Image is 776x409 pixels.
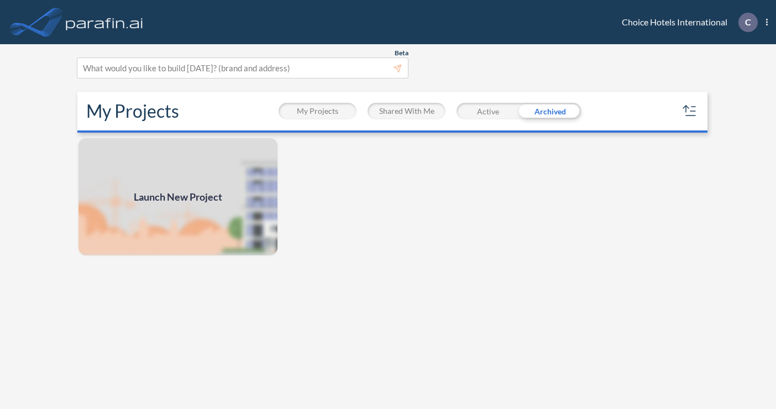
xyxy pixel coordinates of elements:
[369,104,444,118] button: Shared With Me
[395,49,408,57] span: Beta
[77,137,279,256] img: add
[64,11,145,33] img: logo
[681,102,699,120] button: sort
[605,13,768,32] div: Choice Hotels International
[457,103,519,119] div: Active
[519,103,581,119] div: Archived
[77,137,279,256] a: Launch New Project
[86,101,179,122] h2: My Projects
[280,104,355,118] button: My Projects
[745,17,751,27] p: C
[134,190,222,204] span: Launch New Project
